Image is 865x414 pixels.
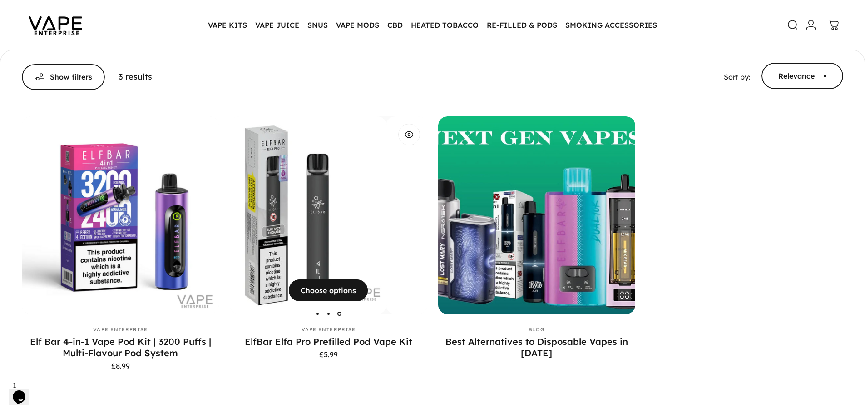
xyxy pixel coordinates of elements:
[332,15,383,35] summary: VAPE MODS
[189,116,386,314] img: ElfBar Elfa Pro Prefilled Pod Vape Kit
[30,336,211,359] a: Elf Bar 4-in-1 Vape Pod Kit | 3200 Puffs | Multi-Flavour Pod System
[529,326,544,333] a: Blog
[204,15,251,35] summary: VAPE KITS
[111,362,130,369] span: £8.99
[445,336,628,359] a: Best Alternatives to Disposable Vapes in [DATE]
[483,15,561,35] summary: RE-FILLED & PODS
[289,279,368,301] button: Choose options
[824,15,844,35] a: 0 items
[22,116,219,314] a: Elf Bar 4-in-1 Vape Pod Kit | 3200 Puffs | Multi-Flavour Pod System
[204,15,661,35] nav: Primary
[9,378,38,405] iframe: chat widget
[724,72,751,81] span: Sort by:
[251,15,303,35] summary: VAPE JUICE
[561,15,661,35] summary: SMOKING ACCESSORIES
[302,326,356,333] a: Vape Enterprise
[119,70,152,84] p: 3 results
[383,15,407,35] summary: CBD
[93,326,148,333] a: Vape Enterprise
[22,116,219,314] img: Elf Bar 4-in-1 Vape Pod Kit
[245,336,412,347] a: ElfBar Elfa Pro Prefilled Pod Vape Kit
[303,15,332,35] summary: SNUS
[22,64,105,90] button: Show filters
[407,15,483,35] summary: HEATED TOBACCO
[230,116,427,314] a: ElfBar Elfa Pro Prefilled Pod Vape Kit
[438,116,635,314] img: Best Alternatives to Disposable Vapes in 2025
[319,351,338,358] span: £5.99
[15,4,96,46] img: Vape Enterprise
